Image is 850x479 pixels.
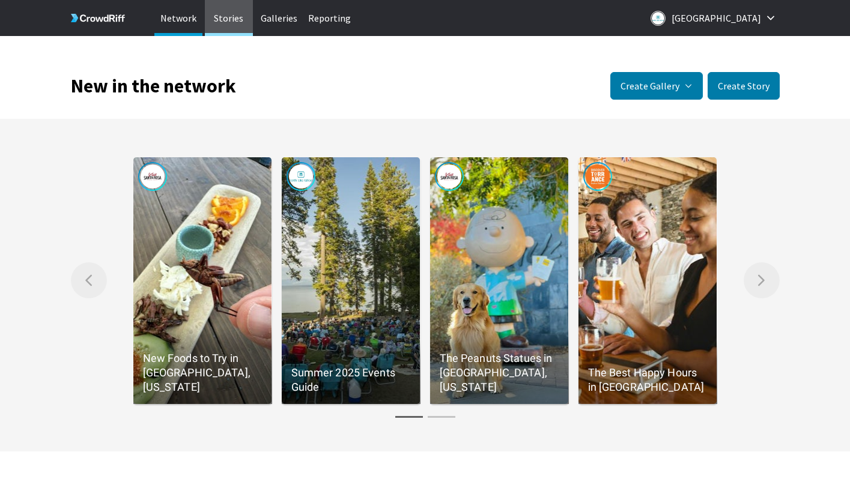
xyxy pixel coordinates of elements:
img: Logo for North Lake Tahoe [651,11,666,26]
p: The Best Happy Hours in [GEOGRAPHIC_DATA] [588,366,708,394]
button: Create Gallery [610,72,703,100]
p: New Foods to Try in [GEOGRAPHIC_DATA], [US_STATE] [143,351,263,394]
button: Gallery page 1 [393,411,425,423]
button: Create Story [708,72,780,100]
a: Published by discovertorranceThe Best Happy Hours in [GEOGRAPHIC_DATA] [578,157,717,404]
h1: New in the network [71,77,236,94]
a: Published by visitsantarosaNew Foods to Try in [GEOGRAPHIC_DATA], [US_STATE] [133,157,272,404]
button: Gallery page 2 [425,411,458,423]
p: The Peanuts Statues in [GEOGRAPHIC_DATA], [US_STATE] [440,351,559,394]
p: [GEOGRAPHIC_DATA] [672,8,761,28]
a: Published by tahoenorthSummer 2025 Events Guide [282,157,420,404]
p: Summer 2025 Events Guide [291,366,411,394]
a: Published by visitsantarosaThe Peanuts Statues in [GEOGRAPHIC_DATA], [US_STATE] [430,157,569,404]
